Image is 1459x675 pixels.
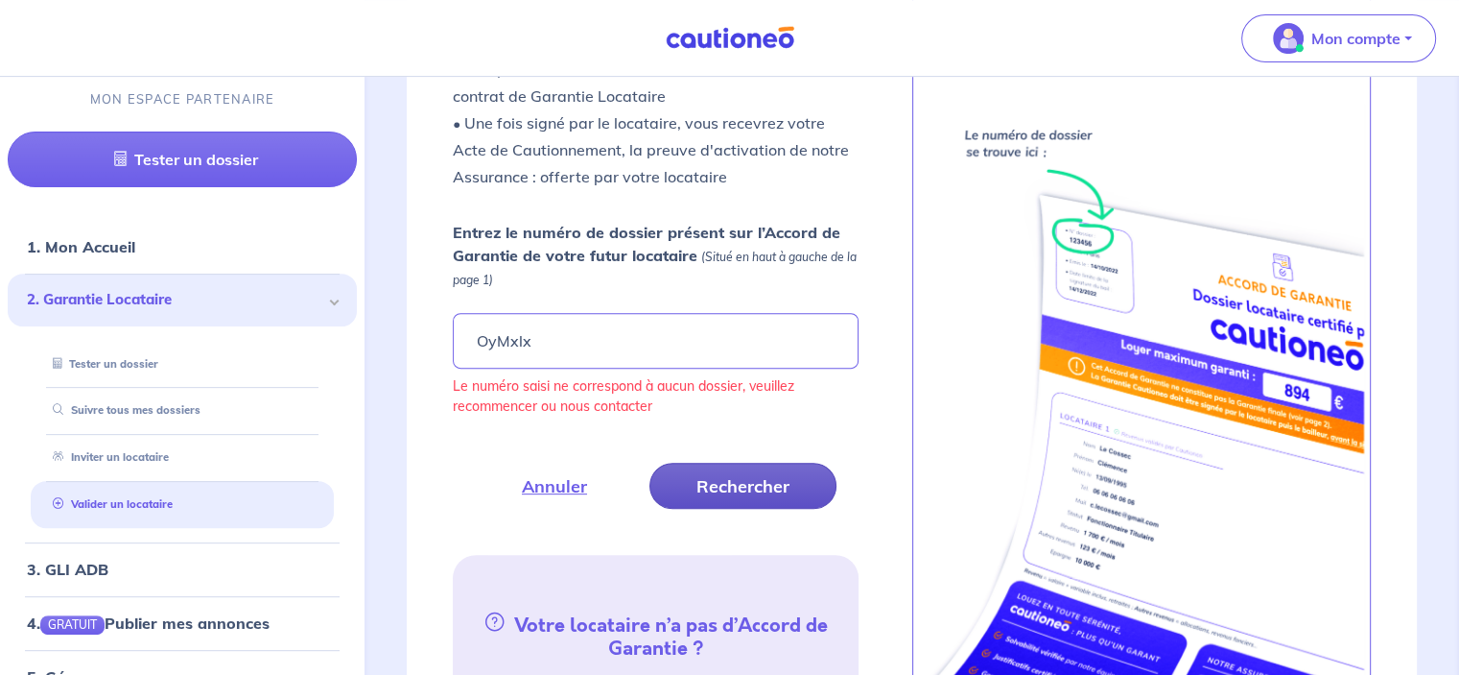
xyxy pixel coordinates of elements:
[31,349,334,380] div: Tester un dossier
[8,604,357,642] div: 4.GRATUITPublier mes annonces
[453,376,858,417] p: Le numéro saisi ne correspond à aucun dossier, veuillez recommencer ou nous contacter
[649,463,836,509] button: Rechercher
[8,132,357,187] a: Tester un dossier
[453,223,840,265] strong: Entrez le numéro de dossier présent sur l’Accord de Garantie de votre futur locataire
[45,357,158,371] a: Tester un dossier
[8,550,357,589] div: 3. GLI ADB
[1311,27,1400,50] p: Mon compte
[1241,14,1436,62] button: illu_account_valid_menu.svgMon compte
[658,26,802,50] img: Cautioneo
[8,274,357,326] div: 2. Garantie Locataire
[475,463,634,509] button: Annuler
[45,497,173,511] a: Valider un locataire
[45,404,200,418] a: Suivre tous mes dossiers
[31,396,334,427] div: Suivre tous mes dossiers
[453,250,857,287] em: (Situé en haut à gauche de la page 1)
[27,560,108,579] a: 3. GLI ADB
[31,443,334,474] div: Inviter un locataire
[27,237,135,256] a: 1. Mon Accueil
[31,489,334,520] div: Valider un locataire
[453,313,858,369] input: Ex : 453678
[460,609,850,661] h5: Votre locataire n’a pas d’Accord de Garantie ?
[1273,23,1304,54] img: illu_account_valid_menu.svg
[8,228,357,266] div: 1. Mon Accueil
[45,451,169,465] a: Inviter un locataire
[27,289,323,311] span: 2. Garantie Locataire
[90,90,275,108] p: MON ESPACE PARTENAIRE
[27,614,270,633] a: 4.GRATUITPublier mes annonces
